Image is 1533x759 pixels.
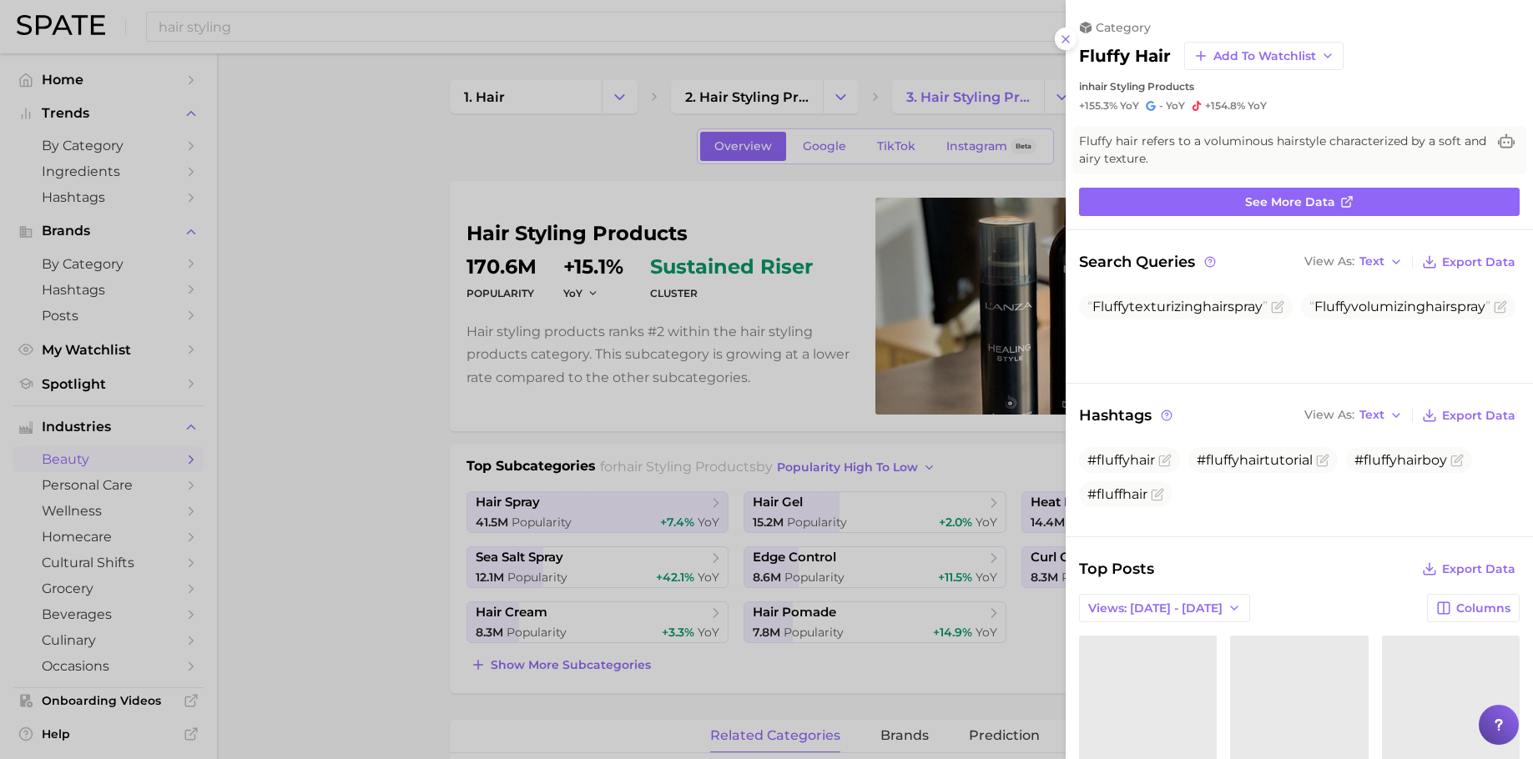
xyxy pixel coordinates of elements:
[1087,299,1268,314] span: texturizing spray
[1245,195,1335,209] span: See more data
[1096,20,1151,35] span: category
[1456,601,1510,616] span: Columns
[1205,99,1245,112] span: +154.8%
[1450,454,1464,467] button: Flag as miscategorized or irrelevant
[1300,251,1407,273] button: View AsText
[1418,250,1520,274] button: Export Data
[1271,300,1284,314] button: Flag as miscategorized or irrelevant
[1418,557,1520,581] button: Export Data
[1079,99,1117,112] span: +155.3%
[1184,42,1344,70] button: Add to Watchlist
[1248,99,1267,113] span: YoY
[1087,452,1155,468] span: #fluffyhair
[1158,454,1172,467] button: Flag as miscategorized or irrelevant
[1079,188,1520,216] a: See more data
[1079,404,1175,427] span: Hashtags
[1213,49,1316,63] span: Add to Watchlist
[1309,299,1490,314] span: volumizing spray
[1159,99,1163,112] span: -
[1151,488,1164,501] button: Flag as miscategorized or irrelevant
[1359,257,1384,266] span: Text
[1442,409,1515,423] span: Export Data
[1354,452,1447,468] span: #fluffyhairboy
[1197,452,1313,468] span: #fluffyhairtutorial
[1418,404,1520,427] button: Export Data
[1079,46,1171,66] h2: fluffy hair
[1088,80,1194,93] span: hair styling products
[1087,486,1147,502] span: #fluffhair
[1442,562,1515,576] span: Export Data
[1079,250,1218,274] span: Search Queries
[1088,601,1223,616] span: Views: [DATE] - [DATE]
[1314,299,1351,314] span: Fluffy
[1442,255,1515,269] span: Export Data
[1079,594,1250,622] button: Views: [DATE] - [DATE]
[1304,410,1354,420] span: View As
[1079,80,1520,93] div: in
[1425,299,1450,314] span: hair
[1359,410,1384,420] span: Text
[1120,99,1139,113] span: YoY
[1092,299,1129,314] span: Fluffy
[1304,257,1354,266] span: View As
[1203,299,1228,314] span: hair
[1316,454,1329,467] button: Flag as miscategorized or irrelevant
[1079,557,1154,581] span: Top Posts
[1079,133,1486,168] span: Fluffy hair refers to a voluminous hairstyle characterized by a soft and airy texture.
[1166,99,1185,113] span: YoY
[1300,405,1407,426] button: View AsText
[1494,300,1507,314] button: Flag as miscategorized or irrelevant
[1427,594,1520,622] button: Columns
